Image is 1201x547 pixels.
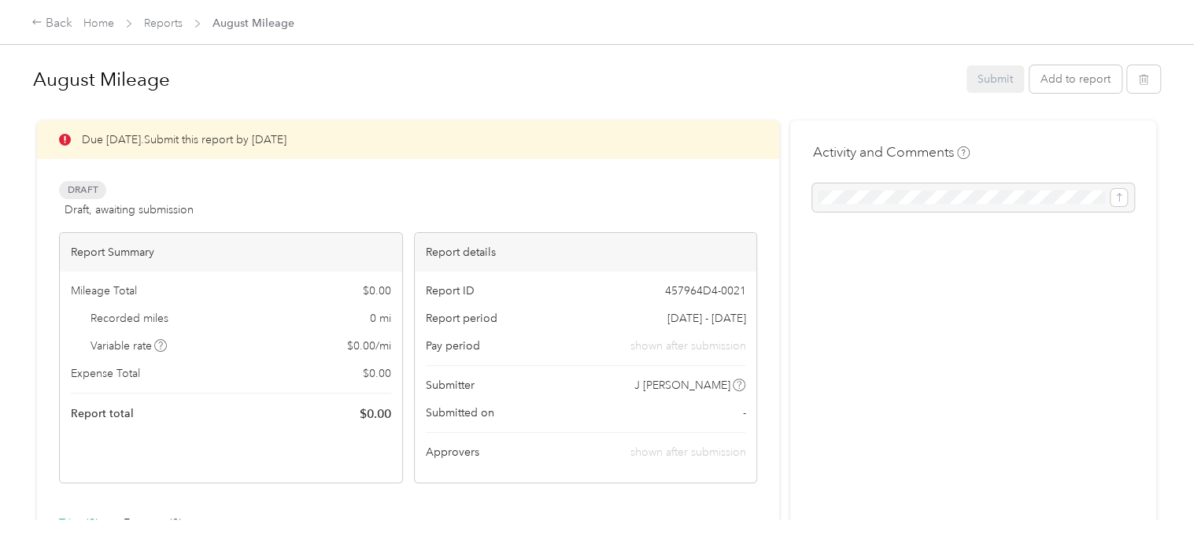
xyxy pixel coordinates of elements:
[363,365,391,382] span: $ 0.00
[144,17,183,30] a: Reports
[71,405,134,422] span: Report total
[630,445,745,459] span: shown after submission
[1029,65,1122,93] button: Add to report
[363,283,391,299] span: $ 0.00
[415,233,757,272] div: Report details
[65,201,194,218] span: Draft, awaiting submission
[426,444,479,460] span: Approvers
[59,181,106,199] span: Draft
[370,310,391,327] span: 0 mi
[71,283,137,299] span: Mileage Total
[60,233,402,272] div: Report Summary
[59,515,98,532] div: Trips (0)
[634,377,730,394] span: J [PERSON_NAME]
[742,405,745,421] span: -
[426,377,475,394] span: Submitter
[426,338,480,354] span: Pay period
[1113,459,1201,547] iframe: Everlance-gr Chat Button Frame
[83,17,114,30] a: Home
[426,310,497,327] span: Report period
[91,338,168,354] span: Variable rate
[426,405,494,421] span: Submitted on
[664,283,745,299] span: 457964D4-0021
[212,15,294,31] span: August Mileage
[630,338,745,354] span: shown after submission
[347,338,391,354] span: $ 0.00 / mi
[426,283,475,299] span: Report ID
[812,142,970,162] h4: Activity and Comments
[31,14,72,33] div: Back
[71,365,140,382] span: Expense Total
[667,310,745,327] span: [DATE] - [DATE]
[37,120,779,159] div: Due [DATE]. Submit this report by [DATE]
[124,515,182,532] div: Expense (0)
[360,405,391,423] span: $ 0.00
[33,61,955,98] h1: August Mileage
[91,310,168,327] span: Recorded miles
